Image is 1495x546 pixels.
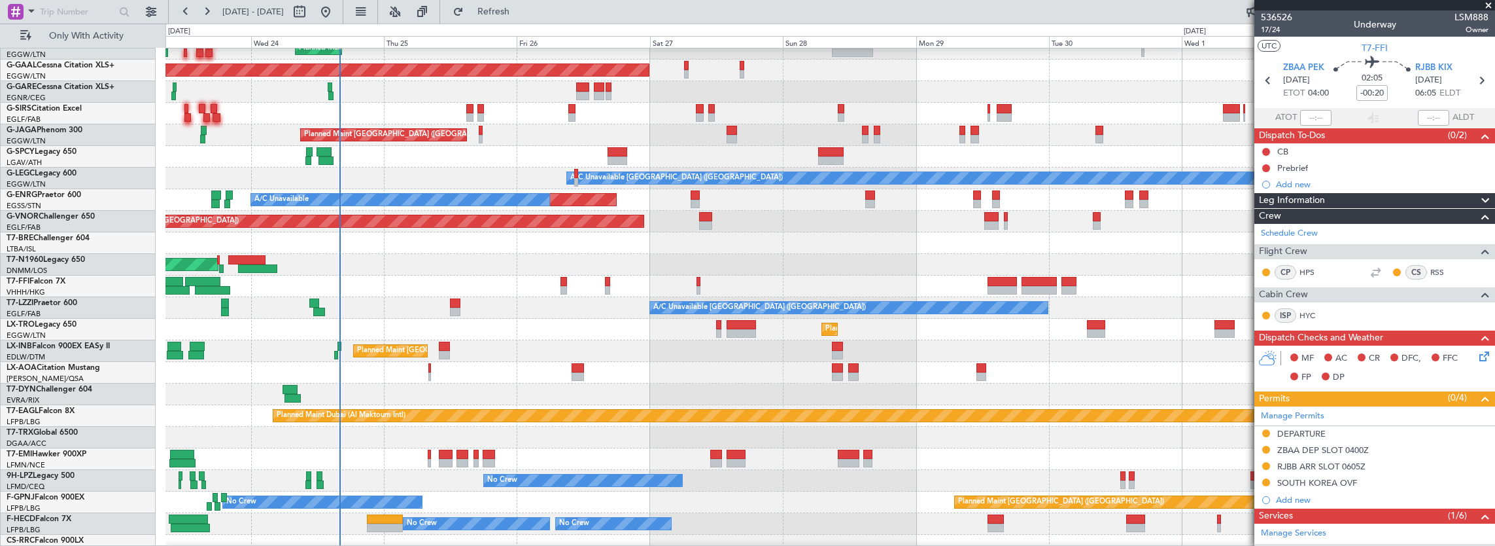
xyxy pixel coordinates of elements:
[916,36,1049,48] div: Mon 29
[1454,10,1488,24] span: LSM888
[14,26,142,46] button: Only With Activity
[7,50,46,60] a: EGGW/LTN
[1405,265,1427,280] div: CS
[7,83,37,91] span: G-GARE
[7,201,41,211] a: EGSS/STN
[384,36,517,48] div: Thu 25
[1261,227,1318,240] a: Schedule Crew
[7,278,29,285] span: T7-FFI
[1277,162,1308,173] div: Prebrief
[7,170,35,177] span: G-LEGC
[1261,24,1292,35] span: 17/24
[7,309,41,319] a: EGLF/FAB
[7,223,41,232] a: EGLF/FAB
[7,450,32,458] span: T7-EMI
[1362,41,1388,55] span: T7-FFI
[7,395,39,405] a: EVRA/RIX
[226,492,256,512] div: No Crew
[1333,371,1345,384] span: DP
[958,492,1164,512] div: Planned Maint [GEOGRAPHIC_DATA] ([GEOGRAPHIC_DATA])
[1259,287,1308,302] span: Cabin Crew
[254,190,309,209] div: A/C Unavailable
[1335,352,1347,365] span: AC
[7,450,86,458] a: T7-EMIHawker 900XP
[7,244,36,254] a: LTBA/ISL
[357,341,563,361] div: Planned Maint [GEOGRAPHIC_DATA] ([GEOGRAPHIC_DATA])
[7,105,31,113] span: G-SIRS
[7,115,41,124] a: EGLF/FAB
[7,71,46,81] a: EGGW/LTN
[7,299,33,307] span: T7-LZZI
[7,364,37,372] span: LX-AOA
[466,7,521,16] span: Refresh
[1259,331,1383,346] span: Dispatch Checks and Weather
[1369,352,1380,365] span: CR
[7,494,35,501] span: F-GPNJ
[304,125,510,145] div: Planned Maint [GEOGRAPHIC_DATA] ([GEOGRAPHIC_DATA])
[7,515,35,523] span: F-HECD
[1283,74,1310,87] span: [DATE]
[570,168,783,188] div: A/C Unavailable [GEOGRAPHIC_DATA] ([GEOGRAPHIC_DATA])
[277,406,405,426] div: Planned Maint Dubai (Al Maktoum Intl)
[1277,146,1288,157] div: CB
[7,342,32,350] span: LX-INB
[7,158,42,168] a: LGAV/ATH
[7,482,44,492] a: LFMD/CEQ
[7,93,46,103] a: EGNR/CEG
[1261,527,1326,540] a: Manage Services
[34,31,138,41] span: Only With Activity
[7,364,100,372] a: LX-AOACitation Mustang
[1301,352,1314,365] span: MF
[7,525,41,535] a: LFPB/LBG
[7,472,33,480] span: 9H-LPZ
[650,36,783,48] div: Sat 27
[7,503,41,513] a: LFPB/LBG
[1277,445,1369,456] div: ZBAA DEP SLOT 0400Z
[1300,110,1332,126] input: --:--
[1275,111,1297,124] span: ATOT
[1258,40,1280,52] button: UTC
[1299,266,1329,278] a: HPS
[7,179,46,189] a: EGGW/LTN
[7,460,45,470] a: LFMN/NCE
[517,36,649,48] div: Fri 26
[1301,371,1311,384] span: FP
[7,537,84,545] a: CS-RRCFalcon 900LX
[7,148,77,156] a: G-SPCYLegacy 650
[1452,111,1474,124] span: ALDT
[1275,308,1296,323] div: ISP
[7,386,92,393] a: T7-DYNChallenger 604
[1182,36,1315,48] div: Wed 1
[7,374,84,384] a: [PERSON_NAME]/QSA
[1443,352,1458,365] span: FFC
[7,136,46,146] a: EGGW/LTN
[1277,461,1366,472] div: RJBB ARR SLOT 0605Z
[7,494,84,501] a: F-GPNJFalcon 900EX
[7,148,35,156] span: G-SPCY
[1276,179,1488,190] div: Add new
[1454,24,1488,35] span: Owner
[1401,352,1421,365] span: DFC,
[1299,310,1329,321] a: HYC
[7,321,77,329] a: LX-TROLegacy 650
[7,407,75,415] a: T7-EAGLFalcon 8X
[1259,391,1290,407] span: Permits
[559,514,589,534] div: No Crew
[407,514,437,534] div: No Crew
[7,386,36,393] span: T7-DYN
[40,2,115,22] input: Trip Number
[1308,87,1329,100] span: 04:00
[653,298,866,318] div: A/C Unavailable [GEOGRAPHIC_DATA] ([GEOGRAPHIC_DATA])
[1259,244,1307,259] span: Flight Crew
[825,319,1031,339] div: Planned Maint [GEOGRAPHIC_DATA] ([GEOGRAPHIC_DATA])
[1276,494,1488,505] div: Add new
[1439,87,1460,100] span: ELDT
[1049,36,1182,48] div: Tue 30
[7,191,37,199] span: G-ENRG
[7,429,78,437] a: T7-TRXGlobal 6500
[1415,87,1436,100] span: 06:05
[7,126,37,134] span: G-JAGA
[1184,26,1206,37] div: [DATE]
[118,36,250,48] div: Tue 23
[7,191,81,199] a: G-ENRGPraetor 600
